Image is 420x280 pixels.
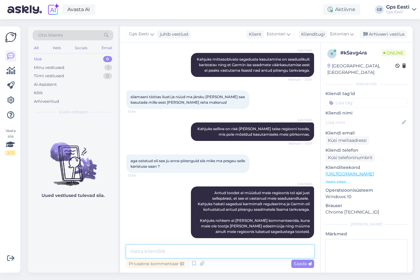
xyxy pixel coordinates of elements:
[325,222,408,227] div: [PERSON_NAME]
[131,94,246,105] span: siiamaani töötas ilusti ja nüüd ma järsku [PERSON_NAME] saa kasutada mille eest [PERSON_NAME] rah...
[331,51,333,56] span: k
[327,63,395,76] div: [GEOGRAPHIC_DATA], [GEOGRAPHIC_DATA]
[325,136,369,145] div: Küsi meiliaadressi
[33,44,40,52] div: All
[325,164,408,171] p: Klienditeekond
[157,31,189,38] div: juhib vestlust
[197,57,311,73] span: Kahjuks mittesobivate sageduste kasutamine on seaduslikult karistatav ning et Garmin ise seadmete...
[34,56,42,62] div: Uus
[325,171,374,177] a: [URL][DOMAIN_NAME]
[386,10,410,14] div: Gps Eesti
[288,77,312,82] span: Nähtud ✓ 13:54
[34,65,64,71] div: Minu vestlused
[129,31,149,38] span: Gps Eesti
[325,98,408,107] input: Lisa tag
[128,173,151,178] span: 13:58
[360,30,407,38] div: Arhiveeri vestlus
[59,109,87,115] span: Uued vestlused
[103,56,112,62] div: 0
[375,5,384,14] div: GE
[325,231,408,237] p: Märkmed
[325,90,408,97] p: Kliendi tag'id
[42,192,105,199] p: Uued vestlused tulevad siia.
[325,179,408,185] p: Vaata edasi ...
[34,82,57,88] div: AI Assistent
[128,109,151,114] span: 13:54
[289,118,312,122] span: Gps Eesti
[330,31,349,38] span: Estonian
[246,31,261,38] div: Klient
[325,81,408,87] div: Kliendi info
[28,131,118,187] img: No chats
[340,49,381,57] div: # k5avg4ra
[289,48,312,53] span: Gps Eesti
[323,4,360,15] div: Aktiivne
[325,154,375,162] div: Küsi telefoninumbrit
[289,238,312,243] span: 14:00
[325,147,408,154] p: Kliendi telefon
[294,261,312,266] span: Saada
[325,110,408,116] p: Kliendi nimi
[289,141,312,146] span: Nähtud ✓ 13:57
[34,90,43,96] div: Kõik
[381,50,406,56] span: Online
[267,31,285,38] span: Estonian
[103,73,112,79] div: 0
[126,260,186,268] div: Privaatne kommentaar
[386,5,410,10] div: Gps Eesti
[289,182,312,186] span: Gps Eesti
[62,4,95,15] a: Avasta AI
[51,44,62,52] div: Web
[325,209,408,215] p: Chrome [TECHNICAL_ID]
[325,130,408,136] p: Kliendi email
[34,98,59,105] div: Arhiveeritud
[34,73,64,79] div: Tiimi vestlused
[74,44,89,52] div: Socials
[325,194,408,200] p: Windows 10
[5,128,16,156] div: Vaata siia
[326,119,401,126] input: Lisa nimi
[5,31,17,43] img: Askly Logo
[197,126,311,137] span: Kahjuks selline on risk [PERSON_NAME] teise regiooni toode, mis pole mõeldud kasutamiseks meie pi...
[100,44,113,52] div: Email
[299,31,325,38] div: Klienditugi
[131,158,246,169] span: aga ostetud oli see ju enne piiranguid siis miks ma prageu selle karistuse saan ?
[47,3,60,16] img: explore-ai
[104,65,112,71] div: 1
[5,150,16,156] div: 2 / 3
[325,187,408,194] p: Operatsioonisüsteem
[325,202,408,209] p: Brauser
[38,32,63,38] span: Otsi kliente
[386,5,416,14] a: Gps EestiGps Eesti
[198,190,311,234] span: Antud toodet ei müüdud meie regioonis tol ajal just sellepärast, et see ei vastanud meie seadusan...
